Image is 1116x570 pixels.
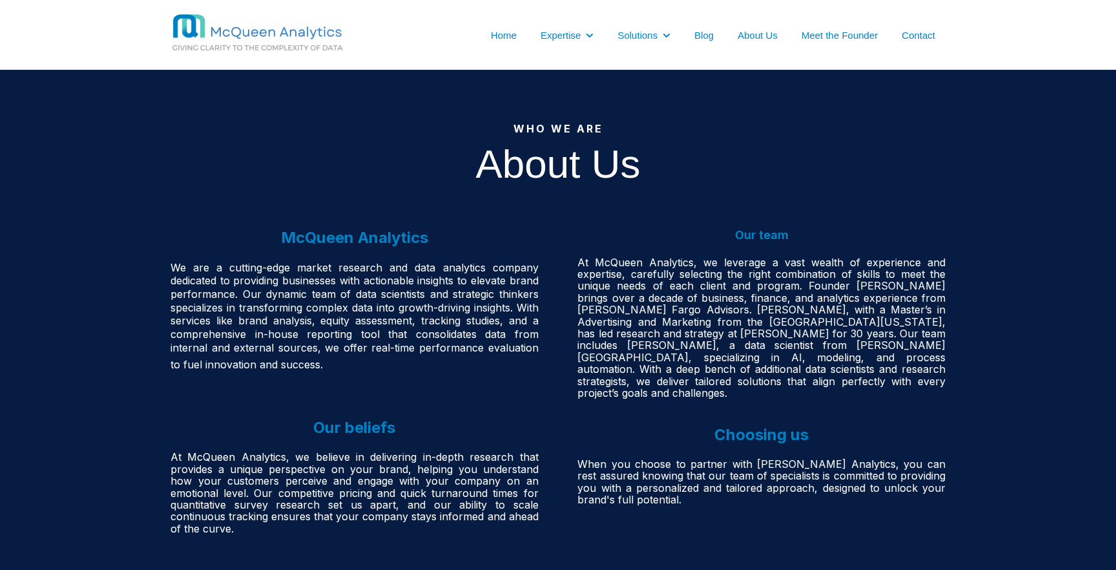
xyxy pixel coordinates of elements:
[170,450,539,534] span: At McQueen Analytics, we believe in delivering in-depth research that provides a unique perspecti...
[170,13,397,54] img: MCQ BG 1
[491,28,517,42] a: Home
[694,28,714,42] a: Blog
[577,458,945,506] span: When you choose to partner with [PERSON_NAME] Analytics, you can rest assured knowing that our te...
[577,256,945,399] span: At McQueen Analytics, we leverage a vast wealth of experience and expertise, carefully selecting ...
[617,28,657,42] a: Solutions
[902,28,935,42] a: Contact
[801,28,878,42] a: Meet the Founder
[541,28,581,42] a: Expertise
[738,28,778,42] a: About Us
[281,228,428,247] span: McQueen Analytics
[735,228,789,242] span: Our team
[714,425,809,444] span: Choosing us
[475,142,640,186] span: About Us
[170,261,539,372] span: We are a cutting-edge market research and data analytics company dedicated to providing businesse...
[429,28,945,42] nav: Desktop navigation
[313,418,395,437] span: Our beliefs
[513,122,603,135] strong: Who We Are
